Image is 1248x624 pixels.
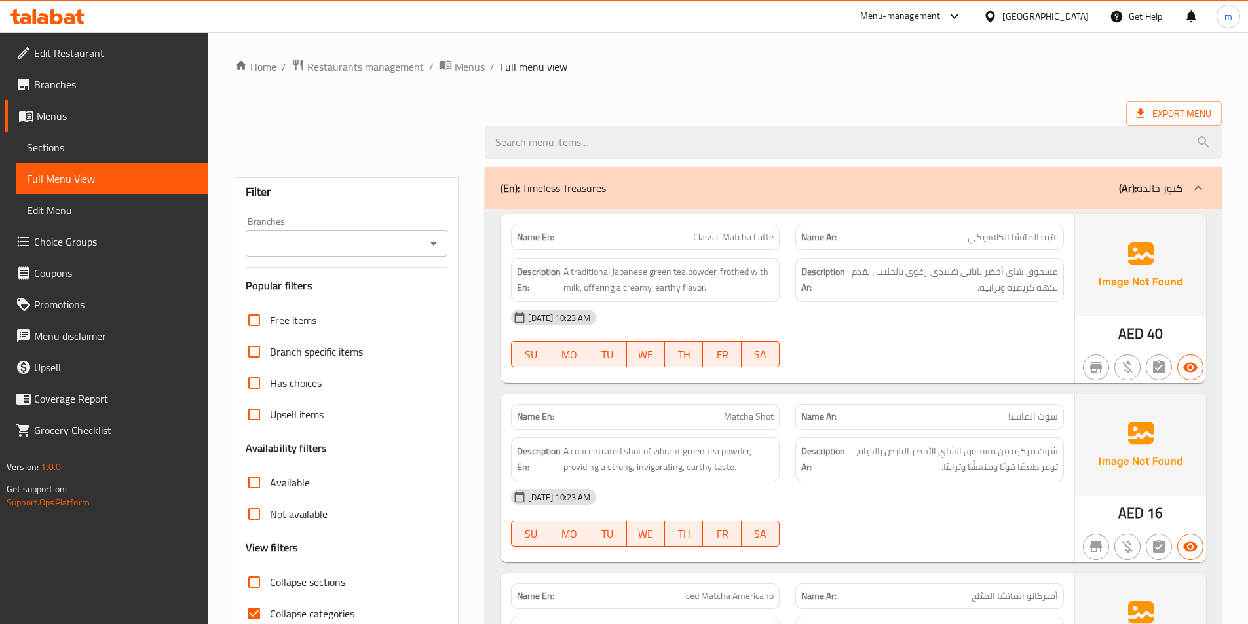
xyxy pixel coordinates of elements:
[270,606,354,621] span: Collapse categories
[1114,534,1141,560] button: Purchased item
[665,341,703,367] button: TH
[517,345,544,364] span: SU
[1177,354,1203,380] button: Available
[16,163,208,194] a: Full Menu View
[41,458,61,475] span: 1.0.0
[1075,214,1206,316] img: Ae5nvW7+0k+MAAAAAElFTkSuQmCC
[27,171,198,187] span: Full Menu View
[517,230,554,244] strong: Name En:
[563,443,774,475] span: A concentrated shot of vibrant green tea powder, providing a strong, invigorating, earthy taste.
[5,37,208,69] a: Edit Restaurant
[708,345,736,364] span: FR
[270,506,328,522] span: Not available
[563,264,774,296] span: A traditional Japanese green tea powder, frothed with milk, offering a creamy, earthy flavor.
[34,422,198,438] span: Grocery Checklist
[1118,500,1144,526] span: AED
[517,589,554,603] strong: Name En:
[801,589,837,603] strong: Name Ar:
[307,59,424,75] span: Restaurants management
[523,491,596,504] span: [DATE] 10:23 AM
[1008,410,1058,424] span: شوت الماتشا
[801,230,837,244] strong: Name Ar:
[703,341,741,367] button: FR
[270,574,345,590] span: Collapse sections
[588,521,626,547] button: TU
[632,524,660,543] span: WE
[670,345,698,364] span: TH
[5,352,208,383] a: Upsell
[16,194,208,226] a: Edit Menu
[1118,321,1144,346] span: AED
[1075,394,1206,496] img: Ae5nvW7+0k+MAAAAAElFTkSuQmCC
[27,139,198,155] span: Sections
[5,100,208,132] a: Menus
[724,410,774,424] span: Matcha Shot
[34,297,198,312] span: Promotions
[439,58,485,75] a: Menus
[485,126,1222,159] input: search
[670,524,698,543] span: TH
[7,494,90,511] a: Support.OpsPlatform
[848,443,1058,475] span: شوت مركزة من مسحوق الشاي الأخضر النابض بالحياة، توفر طعمًا قويًا ومنعشًا وترابيًا.
[556,524,583,543] span: MO
[693,230,774,244] span: Classic Matcha Latte
[1002,9,1089,24] div: [GEOGRAPHIC_DATA]
[747,345,774,364] span: SA
[501,178,520,198] b: (En):
[1146,354,1172,380] button: Not has choices
[485,167,1222,209] div: (En): Timeless Treasures(Ar):كنوز خالدة
[517,264,561,296] strong: Description En:
[34,265,198,281] span: Coupons
[860,9,941,24] div: Menu-management
[246,278,448,293] h3: Popular filters
[742,341,780,367] button: SA
[1083,354,1109,380] button: Not branch specific item
[742,521,780,547] button: SA
[1137,105,1211,122] span: Export Menu
[500,59,567,75] span: Full menu view
[550,341,588,367] button: MO
[16,132,208,163] a: Sections
[429,59,434,75] li: /
[5,320,208,352] a: Menu disclaimer
[1146,534,1172,560] button: Not has choices
[665,521,703,547] button: TH
[425,234,443,253] button: Open
[5,289,208,320] a: Promotions
[37,108,198,124] span: Menus
[5,257,208,289] a: Coupons
[34,359,198,375] span: Upsell
[235,59,276,75] a: Home
[5,69,208,100] a: Branches
[556,345,583,364] span: MO
[270,375,322,391] span: Has choices
[801,443,845,475] strong: Description Ar:
[501,180,606,196] p: Timeless Treasures
[848,264,1058,296] span: مسحوق شاي أخضر ياباني تقليدي، رغوي بالحليب ، يقدم نكهة كريمية وترابية.
[246,540,299,555] h3: View filters
[235,58,1222,75] nav: breadcrumb
[282,59,286,75] li: /
[517,524,544,543] span: SU
[511,521,550,547] button: SU
[1224,9,1232,24] span: m
[5,226,208,257] a: Choice Groups
[1083,534,1109,560] button: Not branch specific item
[968,230,1058,244] span: لاتيه الماتشا الكلاسيكي
[270,475,310,490] span: Available
[708,524,736,543] span: FR
[1147,321,1163,346] span: 40
[517,443,561,475] strong: Description En:
[34,391,198,407] span: Coverage Report
[455,59,485,75] span: Menus
[1119,180,1182,196] p: كنوز خالدة
[588,341,626,367] button: TU
[246,441,328,456] h3: Availability filters
[34,45,198,61] span: Edit Restaurant
[270,407,324,422] span: Upsell items
[627,341,665,367] button: WE
[684,589,774,603] span: Iced Matcha Americano
[270,344,363,359] span: Branch specific items
[34,328,198,344] span: Menu disclaimer
[703,521,741,547] button: FR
